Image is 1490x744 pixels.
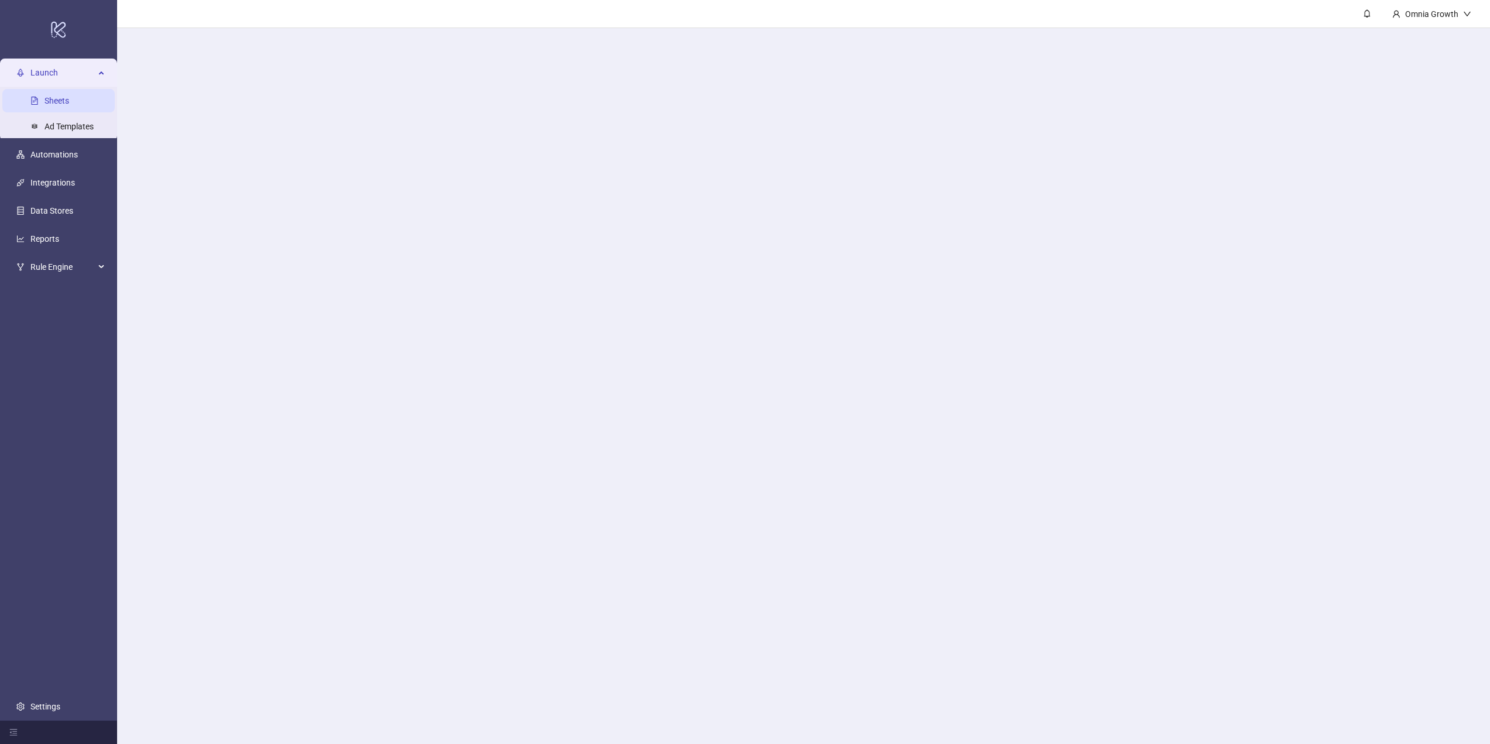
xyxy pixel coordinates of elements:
a: Settings [30,702,60,711]
span: menu-fold [9,728,18,736]
div: Omnia Growth [1400,8,1463,20]
span: bell [1363,9,1371,18]
a: Automations [30,150,78,159]
a: Data Stores [30,206,73,215]
span: Launch [30,61,95,84]
span: user [1392,10,1400,18]
a: Integrations [30,178,75,187]
a: Sheets [44,96,69,105]
span: Rule Engine [30,255,95,279]
a: Ad Templates [44,122,94,131]
a: Reports [30,234,59,244]
span: fork [16,263,25,271]
span: rocket [16,68,25,77]
span: down [1463,10,1471,18]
